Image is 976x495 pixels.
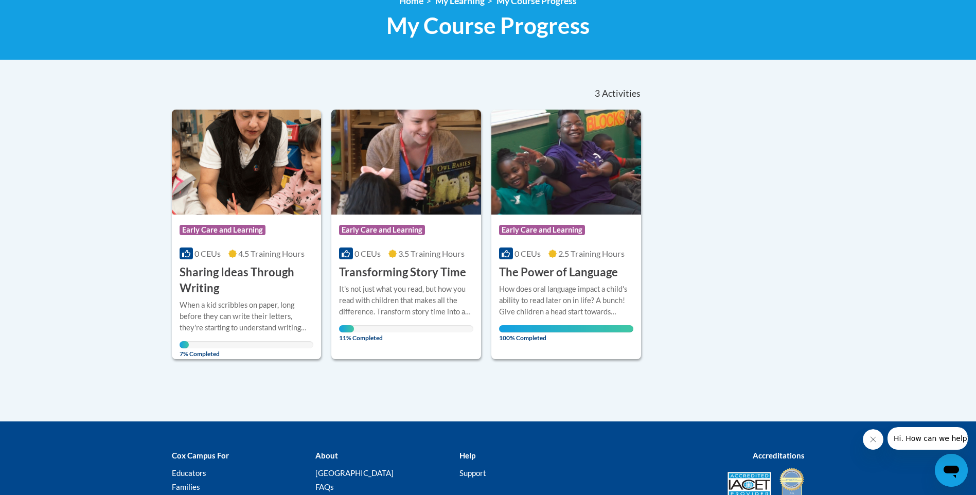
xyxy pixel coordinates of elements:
[499,264,618,280] h3: The Power of Language
[499,225,585,235] span: Early Care and Learning
[753,451,805,460] b: Accreditations
[180,225,265,235] span: Early Care and Learning
[339,325,354,342] span: 11% Completed
[331,110,481,215] img: Course Logo
[172,110,322,215] img: Course Logo
[315,451,338,460] b: About
[180,264,314,296] h3: Sharing Ideas Through Writing
[558,249,625,258] span: 2.5 Training Hours
[194,249,221,258] span: 0 CEUs
[339,325,354,332] div: Your progress
[172,468,206,478] a: Educators
[180,341,189,358] span: 7% Completed
[491,110,641,359] a: Course LogoEarly Care and Learning0 CEUs2.5 Training Hours The Power of LanguageHow does oral lan...
[386,12,590,39] span: My Course Progress
[180,341,189,348] div: Your progress
[172,110,322,359] a: Course LogoEarly Care and Learning0 CEUs4.5 Training Hours Sharing Ideas Through WritingWhen a ki...
[863,429,883,450] iframe: Close message
[315,468,394,478] a: [GEOGRAPHIC_DATA]
[172,451,229,460] b: Cox Campus For
[180,299,314,333] div: When a kid scribbles on paper, long before they can write their letters, they're starting to unde...
[888,427,968,450] iframe: Message from company
[499,284,633,317] div: How does oral language impact a child's ability to read later on in life? A bunch! Give children ...
[398,249,465,258] span: 3.5 Training Hours
[499,325,633,332] div: Your progress
[499,325,633,342] span: 100% Completed
[331,110,481,359] a: Course LogoEarly Care and Learning0 CEUs3.5 Training Hours Transforming Story TimeIt's not just w...
[339,284,473,317] div: It's not just what you read, but how you read with children that makes all the difference. Transf...
[595,88,600,99] span: 3
[339,264,466,280] h3: Transforming Story Time
[602,88,641,99] span: Activities
[339,225,425,235] span: Early Care and Learning
[491,110,641,215] img: Course Logo
[238,249,305,258] span: 4.5 Training Hours
[315,482,334,491] a: FAQs
[935,454,968,487] iframe: Button to launch messaging window
[172,482,200,491] a: Families
[459,451,475,460] b: Help
[514,249,541,258] span: 0 CEUs
[6,7,83,15] span: Hi. How can we help?
[354,249,381,258] span: 0 CEUs
[459,468,486,478] a: Support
